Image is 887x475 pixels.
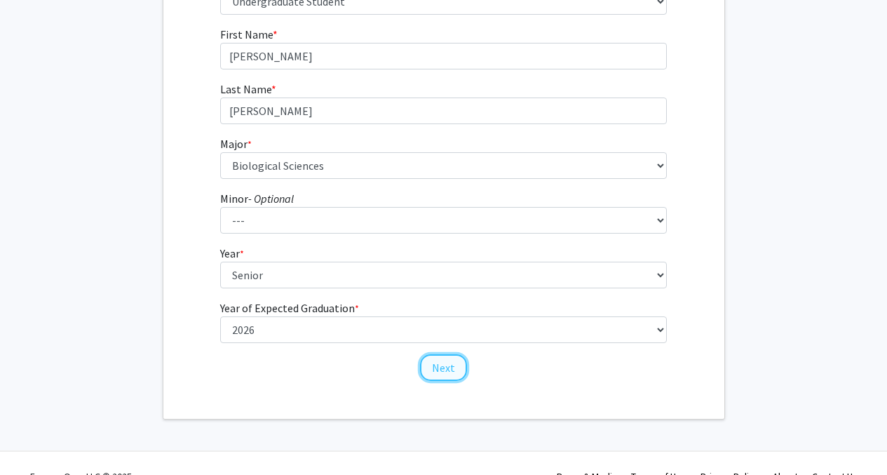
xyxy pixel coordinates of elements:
[220,135,252,152] label: Major
[11,412,60,464] iframe: Chat
[220,190,294,207] label: Minor
[220,82,271,96] span: Last Name
[220,245,244,262] label: Year
[248,192,294,206] i: - Optional
[220,27,273,41] span: First Name
[420,354,467,381] button: Next
[220,300,359,316] label: Year of Expected Graduation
